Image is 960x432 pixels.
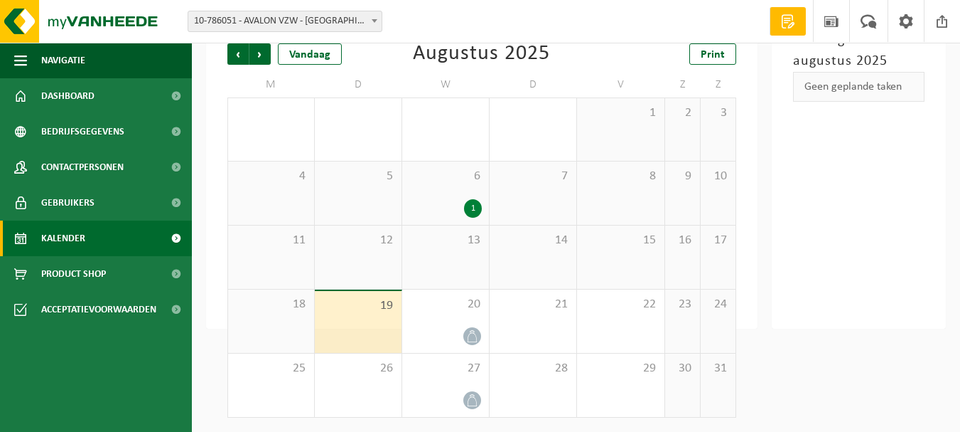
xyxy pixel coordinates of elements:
span: 10-786051 - AVALON VZW - BUGGENHOUT [188,11,382,31]
span: 11 [235,233,307,248]
td: V [577,72,664,98]
span: 17 [708,233,728,248]
span: 2 [672,105,693,121]
td: W [402,72,490,98]
span: Vorige [227,43,249,65]
span: 12 [322,233,394,248]
div: Vandaag [278,43,342,65]
span: 5 [322,169,394,184]
span: 18 [235,297,307,312]
span: 8 [584,169,657,184]
span: 31 [708,361,728,376]
span: 28 [497,361,569,376]
span: 25 [235,361,307,376]
span: 10 [708,169,728,184]
span: 29 [584,361,657,376]
td: D [315,72,402,98]
span: 13 [409,233,482,248]
span: 23 [672,297,693,312]
span: 4 [235,169,307,184]
span: 20 [409,297,482,312]
div: Geen geplande taken [793,72,924,102]
span: 7 [497,169,569,184]
span: 10-786051 - AVALON VZW - BUGGENHOUT [188,11,382,32]
span: 24 [708,297,728,312]
h3: Dinsdag 19 augustus 2025 [793,29,924,72]
span: Dashboard [41,78,95,114]
td: D [490,72,577,98]
span: 3 [708,105,728,121]
span: Product Shop [41,256,106,292]
span: Kalender [41,221,85,256]
span: 26 [322,361,394,376]
span: 6 [409,169,482,184]
div: 1 [464,199,482,218]
span: Volgende [249,43,271,65]
span: 27 [409,361,482,376]
span: Print [701,49,725,60]
td: Z [701,72,736,98]
span: 22 [584,297,657,312]
a: Print [689,43,736,65]
span: 15 [584,233,657,248]
span: 1 [584,105,657,121]
span: 16 [672,233,693,248]
span: 21 [497,297,569,312]
td: M [227,72,315,98]
span: Navigatie [41,43,85,78]
span: Acceptatievoorwaarden [41,292,156,327]
span: Gebruikers [41,185,95,221]
span: 9 [672,169,693,184]
span: Bedrijfsgegevens [41,114,124,149]
div: Augustus 2025 [413,43,550,65]
span: 14 [497,233,569,248]
span: 30 [672,361,693,376]
td: Z [665,72,701,98]
span: 19 [322,298,394,314]
span: Contactpersonen [41,149,124,185]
